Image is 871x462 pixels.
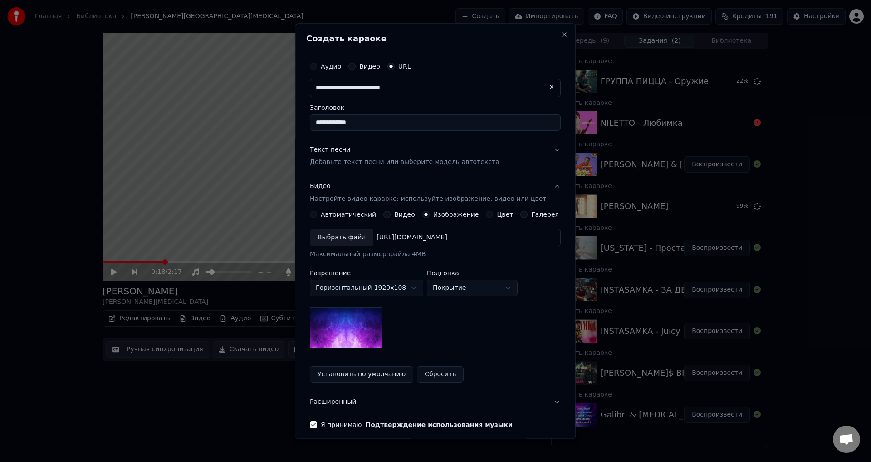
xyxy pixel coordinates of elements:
[366,422,513,428] button: Я принимаю
[417,367,464,383] button: Сбросить
[310,195,546,204] p: Настройте видео караоке: используйте изображение, видео или цвет
[310,250,561,259] div: Максимальный размер файла 4MB
[310,270,423,277] label: Разрешение
[394,212,415,218] label: Видео
[310,182,546,204] div: Видео
[359,63,380,70] label: Видео
[310,211,561,390] div: ВидеоНастройте видео караоке: используйте изображение, видео или цвет
[310,391,561,414] button: Расширенный
[310,367,413,383] button: Установить по умолчанию
[310,230,373,246] div: Выбрать файл
[321,212,376,218] label: Автоматический
[310,175,561,211] button: ВидеоНастройте видео караоке: используйте изображение, видео или цвет
[532,212,559,218] label: Галерея
[497,212,514,218] label: Цвет
[310,145,351,154] div: Текст песни
[321,422,513,428] label: Я принимаю
[398,63,411,70] label: URL
[310,158,499,167] p: Добавьте текст песни или выберите модель автотекста
[373,233,451,243] div: [URL][DOMAIN_NAME]
[433,212,479,218] label: Изображение
[310,104,561,111] label: Заголовок
[310,138,561,174] button: Текст песниДобавьте текст песни или выберите модель автотекста
[427,270,518,277] label: Подгонка
[306,35,564,43] h2: Создать караоке
[321,63,341,70] label: Аудио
